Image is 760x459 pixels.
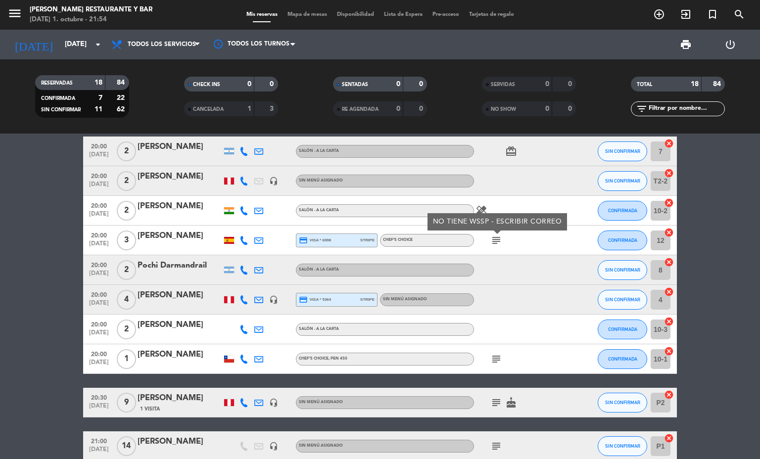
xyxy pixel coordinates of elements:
[87,288,111,300] span: 20:00
[95,79,102,86] strong: 18
[680,8,692,20] i: exit_to_app
[664,168,674,178] i: cancel
[299,149,339,153] span: Salón - A la carta
[117,260,136,280] span: 2
[138,229,222,242] div: [PERSON_NAME]
[598,260,647,280] button: SIN CONFIRMAR
[598,201,647,221] button: CONFIRMADA
[342,82,368,87] span: SENTADAS
[30,5,152,15] div: [PERSON_NAME] Restaurante y Bar
[117,141,136,161] span: 2
[724,39,736,50] i: power_settings_new
[332,12,379,17] span: Disponibilidad
[568,81,574,88] strong: 0
[117,393,136,413] span: 9
[427,12,464,17] span: Pre-acceso
[138,140,222,153] div: [PERSON_NAME]
[505,397,517,409] i: cake
[98,94,102,101] strong: 7
[396,105,400,112] strong: 0
[87,170,111,181] span: 20:00
[299,268,339,272] span: Salón - A la carta
[138,392,222,405] div: [PERSON_NAME]
[299,444,343,448] span: Sin menú asignado
[545,81,549,88] strong: 0
[636,103,648,115] i: filter_list
[299,295,308,304] i: credit_card
[117,320,136,339] span: 2
[653,8,665,20] i: add_circle_outline
[140,405,160,413] span: 1 Visita
[637,82,652,87] span: TOTAL
[299,400,343,404] span: Sin menú asignado
[7,6,22,24] button: menu
[691,81,699,88] strong: 18
[664,433,674,443] i: cancel
[664,228,674,237] i: cancel
[138,170,222,183] div: [PERSON_NAME]
[270,81,276,88] strong: 0
[598,320,647,339] button: CONFIRMADA
[117,436,136,456] span: 14
[7,34,60,55] i: [DATE]
[605,297,640,302] span: SIN CONFIRMAR
[464,12,519,17] span: Tarjetas de regalo
[87,435,111,446] span: 21:00
[598,171,647,191] button: SIN CONFIRMAR
[505,145,517,157] i: card_giftcard
[664,317,674,326] i: cancel
[247,81,251,88] strong: 0
[117,230,136,250] span: 3
[87,151,111,163] span: [DATE]
[419,81,425,88] strong: 0
[608,208,637,213] span: CONFIRMADA
[342,107,379,112] span: RE AGENDADA
[138,348,222,361] div: [PERSON_NAME]
[87,403,111,414] span: [DATE]
[605,148,640,154] span: SIN CONFIRMAR
[648,103,724,114] input: Filtrar por nombre...
[491,82,515,87] span: SERVIDAS
[605,178,640,184] span: SIN CONFIRMAR
[87,259,111,270] span: 20:00
[598,393,647,413] button: SIN CONFIRMAR
[138,200,222,213] div: [PERSON_NAME]
[117,106,127,113] strong: 62
[598,290,647,310] button: SIN CONFIRMAR
[707,8,718,20] i: turned_in_not
[608,326,637,332] span: CONFIRMADA
[598,349,647,369] button: CONFIRMADA
[87,199,111,211] span: 20:00
[608,356,637,362] span: CONFIRMADA
[87,329,111,341] span: [DATE]
[490,440,502,452] i: subject
[299,236,331,245] span: visa * 6998
[379,12,427,17] span: Lista de Espera
[87,446,111,458] span: [DATE]
[490,353,502,365] i: subject
[87,211,111,222] span: [DATE]
[87,391,111,403] span: 20:30
[664,138,674,148] i: cancel
[664,346,674,356] i: cancel
[383,238,413,242] span: Chef’s Choice
[545,105,549,112] strong: 0
[247,105,251,112] strong: 1
[30,15,152,25] div: [DATE] 1. octubre - 21:54
[360,237,375,243] span: stripe
[138,319,222,331] div: [PERSON_NAME]
[598,230,647,250] button: CONFIRMADA
[713,81,723,88] strong: 84
[383,297,427,301] span: Sin menú asignado
[598,436,647,456] button: SIN CONFIRMAR
[193,82,220,87] span: CHECK INS
[299,327,339,331] span: Salón - A la carta
[92,39,104,50] i: arrow_drop_down
[396,81,400,88] strong: 0
[299,357,347,361] span: Chef’s Choice
[568,105,574,112] strong: 0
[664,257,674,267] i: cancel
[491,107,516,112] span: NO SHOW
[117,201,136,221] span: 2
[598,141,647,161] button: SIN CONFIRMAR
